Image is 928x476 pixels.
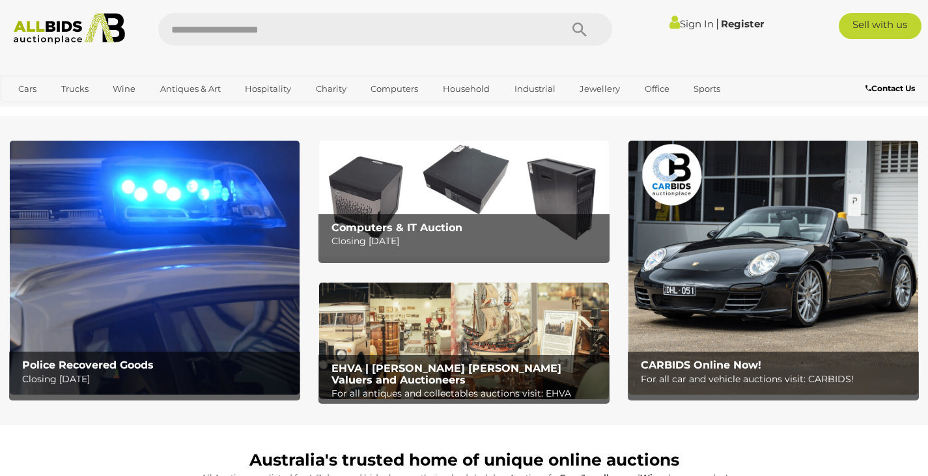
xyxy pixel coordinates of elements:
[104,78,144,100] a: Wine
[641,371,912,387] p: For all car and vehicle auctions visit: CARBIDS!
[319,283,609,399] img: EHVA | Evans Hastings Valuers and Auctioneers
[319,283,609,399] a: EHVA | Evans Hastings Valuers and Auctioneers EHVA | [PERSON_NAME] [PERSON_NAME] Valuers and Auct...
[53,78,97,100] a: Trucks
[331,385,603,402] p: For all antiques and collectables auctions visit: EHVA
[685,78,729,100] a: Sports
[319,141,609,257] a: Computers & IT Auction Computers & IT Auction Closing [DATE]
[10,141,300,395] img: Police Recovered Goods
[331,233,603,249] p: Closing [DATE]
[7,13,132,44] img: Allbids.com.au
[10,100,119,121] a: [GEOGRAPHIC_DATA]
[547,13,612,46] button: Search
[152,78,229,100] a: Antiques & Art
[839,13,922,39] a: Sell with us
[22,359,154,371] b: Police Recovered Goods
[636,78,678,100] a: Office
[628,141,918,395] img: CARBIDS Online Now!
[716,16,719,31] span: |
[506,78,564,100] a: Industrial
[865,83,915,93] b: Contact Us
[628,141,918,395] a: CARBIDS Online Now! CARBIDS Online Now! For all car and vehicle auctions visit: CARBIDS!
[307,78,355,100] a: Charity
[10,78,45,100] a: Cars
[721,18,764,30] a: Register
[319,141,609,257] img: Computers & IT Auction
[865,81,918,96] a: Contact Us
[362,78,427,100] a: Computers
[571,78,628,100] a: Jewellery
[331,362,561,386] b: EHVA | [PERSON_NAME] [PERSON_NAME] Valuers and Auctioneers
[331,221,462,234] b: Computers & IT Auction
[236,78,300,100] a: Hospitality
[10,141,300,395] a: Police Recovered Goods Police Recovered Goods Closing [DATE]
[16,451,912,469] h1: Australia's trusted home of unique online auctions
[434,78,498,100] a: Household
[669,18,714,30] a: Sign In
[641,359,761,371] b: CARBIDS Online Now!
[22,371,294,387] p: Closing [DATE]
